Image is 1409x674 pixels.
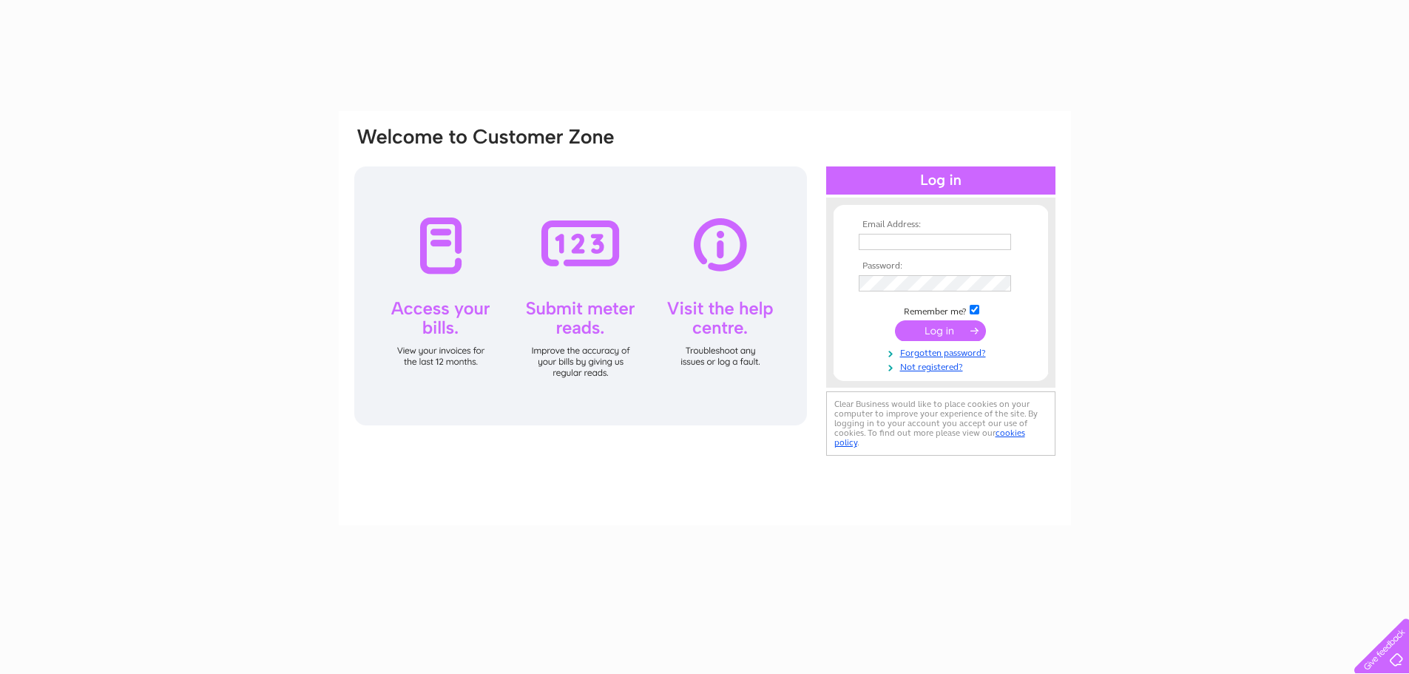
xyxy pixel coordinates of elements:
td: Remember me? [855,303,1027,317]
div: Clear Business would like to place cookies on your computer to improve your experience of the sit... [826,391,1055,456]
th: Email Address: [855,220,1027,230]
a: Not registered? [859,359,1027,373]
a: cookies policy [834,428,1025,448]
th: Password: [855,261,1027,272]
input: Submit [895,320,986,341]
a: Forgotten password? [859,345,1027,359]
